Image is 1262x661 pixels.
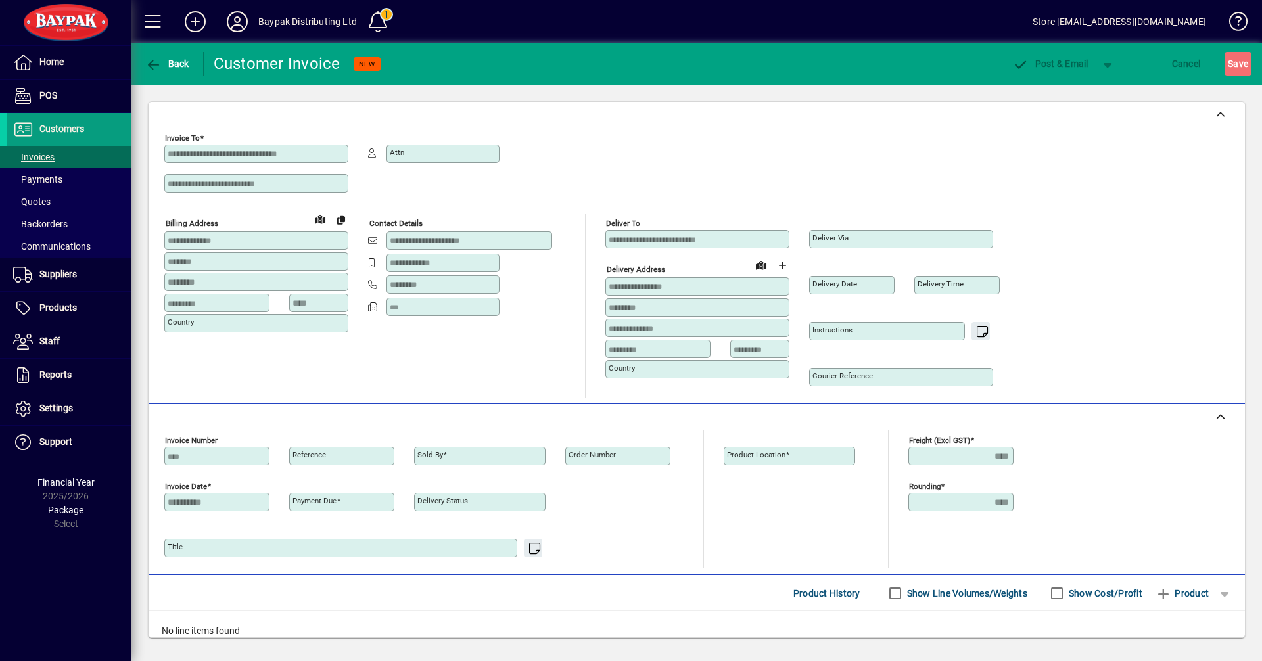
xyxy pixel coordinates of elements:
[39,269,77,279] span: Suppliers
[7,168,131,191] a: Payments
[606,219,640,228] mat-label: Deliver To
[13,241,91,252] span: Communications
[331,209,352,230] button: Copy to Delivery address
[788,581,866,605] button: Product History
[292,450,326,459] mat-label: Reference
[1225,52,1251,76] button: Save
[1149,581,1215,605] button: Product
[1035,58,1041,69] span: P
[149,611,1245,651] div: No line items found
[569,450,616,459] mat-label: Order number
[1012,58,1088,69] span: ost & Email
[417,496,468,505] mat-label: Delivery status
[909,482,941,491] mat-label: Rounding
[168,317,194,327] mat-label: Country
[7,146,131,168] a: Invoices
[13,152,55,162] span: Invoices
[165,482,207,491] mat-label: Invoice date
[7,292,131,325] a: Products
[39,436,72,447] span: Support
[1228,53,1248,74] span: ave
[1228,58,1233,69] span: S
[751,254,772,275] a: View on map
[39,124,84,134] span: Customers
[258,11,357,32] div: Baypak Distributing Ltd
[7,46,131,79] a: Home
[39,336,60,346] span: Staff
[174,10,216,34] button: Add
[417,450,443,459] mat-label: Sold by
[918,279,964,288] mat-label: Delivery time
[292,496,337,505] mat-label: Payment due
[390,148,404,157] mat-label: Attn
[793,583,860,604] span: Product History
[1066,587,1142,600] label: Show Cost/Profit
[131,52,204,76] app-page-header-button: Back
[7,80,131,112] a: POS
[812,279,857,288] mat-label: Delivery date
[145,58,189,69] span: Back
[13,219,68,229] span: Backorders
[1156,583,1209,604] span: Product
[727,450,785,459] mat-label: Product location
[904,587,1027,600] label: Show Line Volumes/Weights
[39,302,77,313] span: Products
[7,191,131,213] a: Quotes
[7,235,131,258] a: Communications
[1033,11,1206,32] div: Store [EMAIL_ADDRESS][DOMAIN_NAME]
[142,52,193,76] button: Back
[165,436,218,445] mat-label: Invoice number
[1219,3,1246,45] a: Knowledge Base
[165,133,200,143] mat-label: Invoice To
[39,57,64,67] span: Home
[39,90,57,101] span: POS
[7,325,131,358] a: Staff
[168,542,183,551] mat-label: Title
[812,325,853,334] mat-label: Instructions
[39,403,73,413] span: Settings
[7,359,131,392] a: Reports
[37,477,95,488] span: Financial Year
[7,426,131,459] a: Support
[359,60,375,68] span: NEW
[609,363,635,373] mat-label: Country
[7,258,131,291] a: Suppliers
[214,53,340,74] div: Customer Invoice
[310,208,331,229] a: View on map
[13,196,51,207] span: Quotes
[48,505,83,515] span: Package
[812,233,849,242] mat-label: Deliver via
[13,174,62,185] span: Payments
[7,392,131,425] a: Settings
[812,371,873,380] mat-label: Courier Reference
[1006,52,1095,76] button: Post & Email
[909,436,970,445] mat-label: Freight (excl GST)
[772,255,793,276] button: Choose address
[216,10,258,34] button: Profile
[39,369,72,380] span: Reports
[7,213,131,235] a: Backorders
